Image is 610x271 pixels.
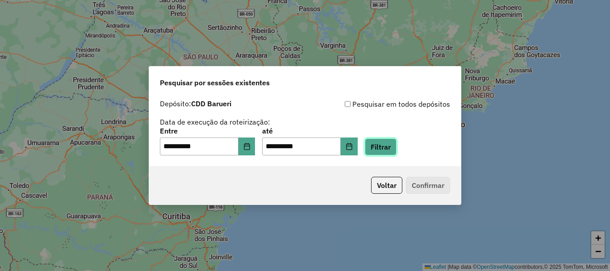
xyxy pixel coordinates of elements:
[238,138,255,155] button: Choose Date
[262,125,357,136] label: até
[305,99,450,109] div: Pesquisar em todos depósitos
[365,138,397,155] button: Filtrar
[160,125,255,136] label: Entre
[160,117,270,127] label: Data de execução da roteirização:
[371,177,402,194] button: Voltar
[341,138,358,155] button: Choose Date
[160,77,270,88] span: Pesquisar por sessões existentes
[191,99,231,108] strong: CDD Barueri
[160,98,231,109] label: Depósito:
